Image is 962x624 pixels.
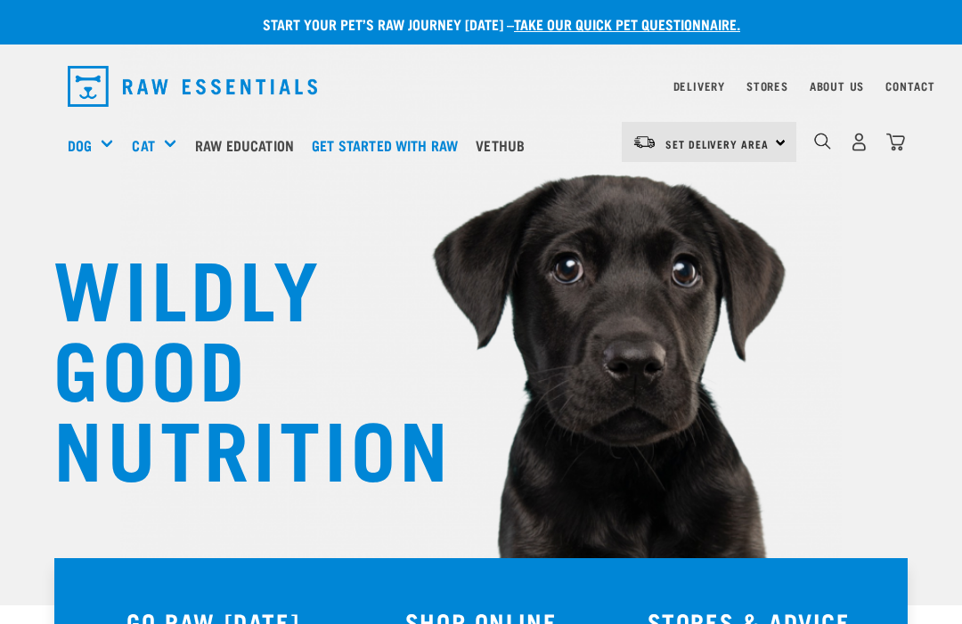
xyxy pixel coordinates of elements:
img: home-icon@2x.png [886,133,905,151]
nav: dropdown navigation [53,59,909,114]
img: van-moving.png [632,134,656,150]
a: take our quick pet questionnaire. [514,20,740,28]
img: Raw Essentials Logo [68,66,317,107]
img: user.png [850,133,868,151]
a: Get started with Raw [307,109,471,181]
a: Stores [746,83,788,89]
a: Delivery [673,83,725,89]
a: Cat [132,134,154,156]
a: Dog [68,134,92,156]
a: About Us [810,83,864,89]
img: home-icon-1@2x.png [814,133,831,150]
a: Contact [885,83,935,89]
a: Raw Education [191,109,307,181]
h1: WILDLY GOOD NUTRITION [53,245,410,485]
a: Vethub [471,109,538,181]
span: Set Delivery Area [665,141,769,147]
